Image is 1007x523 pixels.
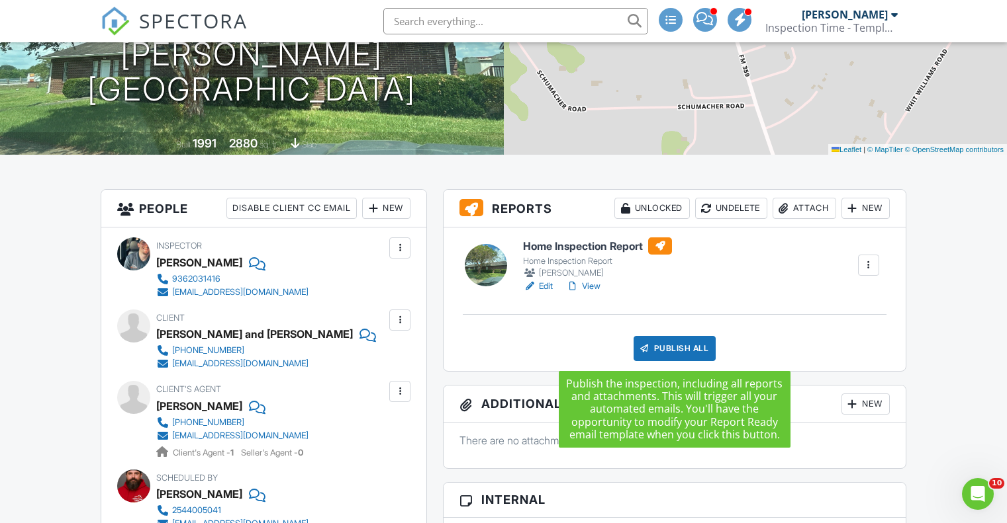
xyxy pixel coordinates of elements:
[156,286,309,299] a: [EMAIL_ADDRESS][DOMAIN_NAME]
[156,396,242,416] a: [PERSON_NAME]
[695,198,767,219] div: Undelete
[765,21,898,34] div: Inspection Time - Temple/Waco
[156,429,309,442] a: [EMAIL_ADDRESS][DOMAIN_NAME]
[444,483,906,517] h3: Internal
[863,145,865,153] span: |
[193,136,216,150] div: 1991
[156,357,365,370] a: [EMAIL_ADDRESS][DOMAIN_NAME]
[566,280,600,293] a: View
[841,393,890,415] div: New
[172,430,309,441] div: [EMAIL_ADDRESS][DOMAIN_NAME]
[172,505,221,516] div: 2544005041
[101,190,426,227] h3: People
[101,7,130,36] img: The Best Home Inspection Software - Spectora
[773,198,836,219] div: Attach
[172,417,244,428] div: [PHONE_NUMBER]
[176,140,191,149] span: Built
[139,7,248,34] span: SPECTORA
[156,241,202,251] span: Inspector
[383,8,648,34] input: Search everything...
[523,266,672,280] div: [PERSON_NAME]
[230,448,234,458] strong: 1
[444,385,906,423] h3: Additional Documents
[523,280,553,293] a: Edit
[241,448,303,458] span: Seller's Agent -
[172,345,244,356] div: [PHONE_NUMBER]
[156,253,242,272] div: [PERSON_NAME]
[905,145,1004,153] a: © OpenStreetMap contributors
[229,136,258,150] div: 2880
[21,2,483,106] h1: 6082 FM359 [PERSON_NAME][GEOGRAPHIC_DATA]
[156,473,218,483] span: Scheduled By
[172,358,309,369] div: [EMAIL_ADDRESS][DOMAIN_NAME]
[156,313,185,323] span: Client
[101,18,248,46] a: SPECTORA
[156,324,353,344] div: [PERSON_NAME] and [PERSON_NAME]
[172,274,220,284] div: 9362031416
[444,190,906,227] h3: Reports
[226,198,357,219] div: Disable Client CC Email
[832,145,861,153] a: Leaflet
[962,478,994,510] iframe: Intercom live chat
[362,198,410,219] div: New
[298,448,303,458] strong: 0
[173,448,236,458] span: Client's Agent -
[523,237,672,280] a: Home Inspection Report Home Inspection Report [PERSON_NAME]
[802,8,888,21] div: [PERSON_NAME]
[523,256,672,266] div: Home Inspection Report
[634,336,716,361] div: Publish All
[172,287,309,298] div: [EMAIL_ADDRESS][DOMAIN_NAME]
[156,344,365,357] a: [PHONE_NUMBER]
[989,478,1004,489] span: 10
[867,145,903,153] a: © MapTiler
[156,416,309,429] a: [PHONE_NUMBER]
[156,384,221,394] span: Client's Agent
[523,237,672,255] h6: Home Inspection Report
[302,140,316,149] span: slab
[260,140,278,149] span: sq. ft.
[614,198,690,219] div: Unlocked
[156,484,242,504] div: [PERSON_NAME]
[841,198,890,219] div: New
[459,433,890,448] p: There are no attachments to this inspection.
[156,504,309,517] a: 2544005041
[156,272,309,286] a: 9362031416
